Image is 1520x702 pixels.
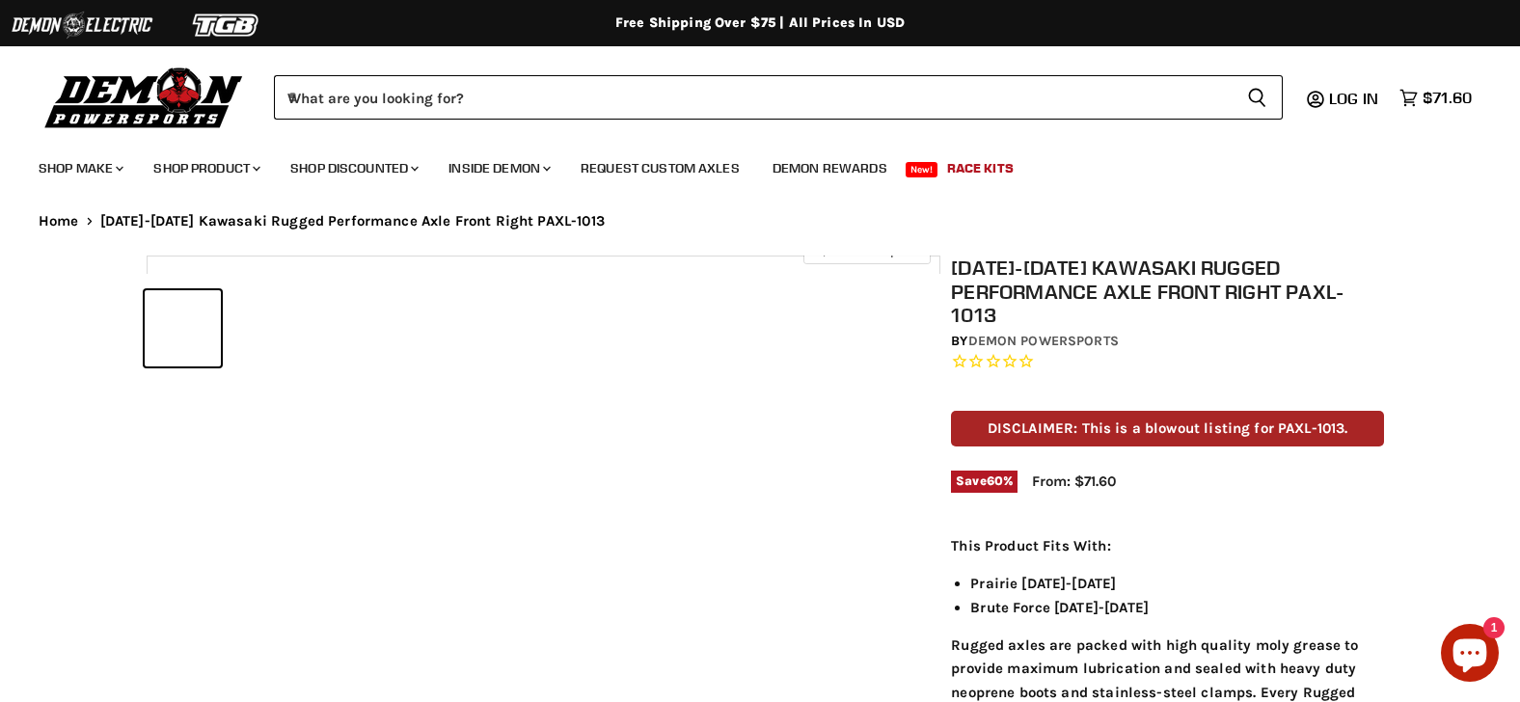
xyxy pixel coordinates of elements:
[39,63,250,131] img: Demon Powersports
[274,75,1232,120] input: When autocomplete results are available use up and down arrows to review and enter to select
[24,141,1467,188] ul: Main menu
[933,148,1028,188] a: Race Kits
[951,471,1018,492] span: Save %
[968,333,1119,349] a: Demon Powersports
[39,213,79,229] a: Home
[1390,84,1481,112] a: $71.60
[970,596,1384,619] li: Brute Force [DATE]-[DATE]
[1329,89,1378,108] span: Log in
[566,148,754,188] a: Request Custom Axles
[1032,472,1116,490] span: From: $71.60
[1232,75,1283,120] button: Search
[906,162,938,177] span: New!
[24,148,135,188] a: Shop Make
[951,411,1384,446] p: DISCLAIMER: This is a blowout listing for PAXL-1013.
[813,243,920,257] span: Click to expand
[145,290,221,366] button: 2002-2013 Kawasaki Rugged Performance Axle Front Right PAXL-1013 thumbnail
[951,331,1384,352] div: by
[274,75,1283,120] form: Product
[1435,624,1505,687] inbox-online-store-chat: Shopify online store chat
[951,534,1384,557] p: This Product Fits With:
[10,7,154,43] img: Demon Electric Logo 2
[951,352,1384,372] span: Rated 0.0 out of 5 stars 0 reviews
[276,148,430,188] a: Shop Discounted
[139,148,272,188] a: Shop Product
[1423,89,1472,107] span: $71.60
[758,148,902,188] a: Demon Rewards
[970,572,1384,595] li: Prairie [DATE]-[DATE]
[154,7,299,43] img: TGB Logo 2
[951,256,1384,327] h1: [DATE]-[DATE] Kawasaki Rugged Performance Axle Front Right PAXL-1013
[987,473,1003,488] span: 60
[100,213,605,229] span: [DATE]-[DATE] Kawasaki Rugged Performance Axle Front Right PAXL-1013
[434,148,562,188] a: Inside Demon
[1320,90,1390,107] a: Log in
